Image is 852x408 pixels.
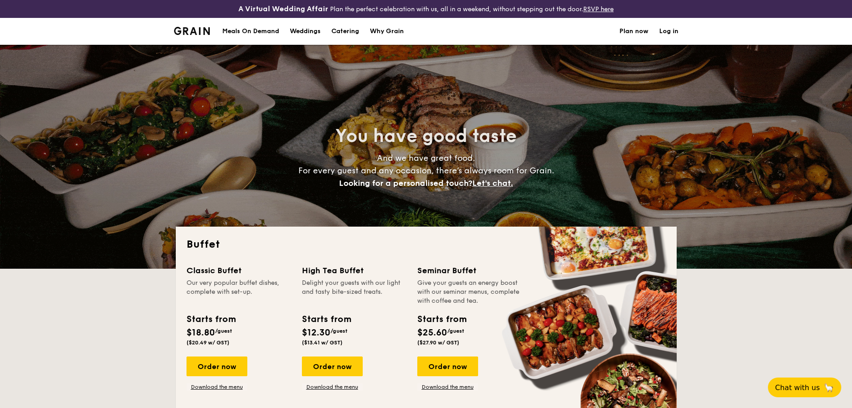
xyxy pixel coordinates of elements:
[187,313,235,326] div: Starts from
[331,18,359,45] h1: Catering
[417,327,447,338] span: $25.60
[302,279,407,305] div: Delight your guests with our light and tasty bite-sized treats.
[174,27,210,35] img: Grain
[290,18,321,45] div: Weddings
[187,264,291,277] div: Classic Buffet
[187,339,229,346] span: ($20.49 w/ GST)
[215,328,232,334] span: /guest
[365,18,409,45] a: Why Grain
[326,18,365,45] a: Catering
[768,378,841,397] button: Chat with us🦙
[187,279,291,305] div: Our very popular buffet dishes, complete with set-up.
[417,313,466,326] div: Starts from
[187,383,247,391] a: Download the menu
[331,328,348,334] span: /guest
[222,18,279,45] div: Meals On Demand
[370,18,404,45] div: Why Grain
[187,356,247,376] div: Order now
[417,356,478,376] div: Order now
[583,5,614,13] a: RSVP here
[302,313,351,326] div: Starts from
[417,264,522,277] div: Seminar Buffet
[302,327,331,338] span: $12.30
[302,383,363,391] a: Download the menu
[619,18,649,45] a: Plan now
[302,264,407,277] div: High Tea Buffet
[169,4,684,14] div: Plan the perfect celebration with us, all in a weekend, without stepping out the door.
[302,339,343,346] span: ($13.41 w/ GST)
[417,339,459,346] span: ($27.90 w/ GST)
[775,383,820,392] span: Chat with us
[187,237,666,252] h2: Buffet
[284,18,326,45] a: Weddings
[472,178,513,188] span: Let's chat.
[187,327,215,338] span: $18.80
[823,382,834,393] span: 🦙
[238,4,328,14] h4: A Virtual Wedding Affair
[447,328,464,334] span: /guest
[417,279,522,305] div: Give your guests an energy boost with our seminar menus, complete with coffee and tea.
[417,383,478,391] a: Download the menu
[302,356,363,376] div: Order now
[217,18,284,45] a: Meals On Demand
[174,27,210,35] a: Logotype
[659,18,678,45] a: Log in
